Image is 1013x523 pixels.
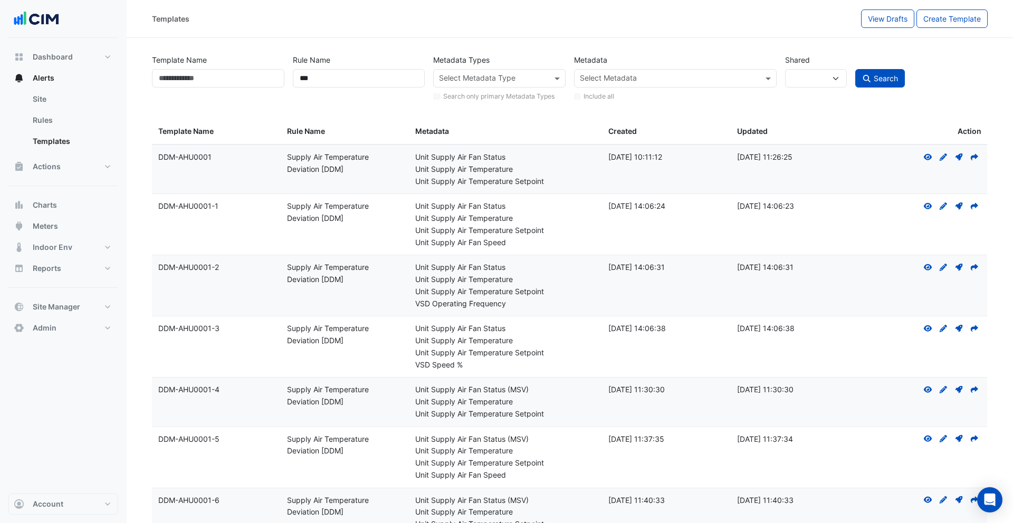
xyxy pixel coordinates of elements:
span: Rule Name [287,127,325,135]
button: Account [8,493,118,515]
div: [DATE] 14:06:38 [737,323,853,335]
fa-icon: View [923,152,933,161]
div: Unit Supply Air Temperature [415,396,596,408]
div: Supply Air Temperature Deviation [DDM] [287,151,403,176]
div: Supply Air Temperature Deviation [DDM] [287,200,403,225]
div: DDM-AHU0001-2 [158,261,274,274]
fa-icon: Deploy [954,496,964,505]
fa-icon: View [923,201,933,210]
span: Indoor Env [33,242,72,253]
div: [DATE] 10:11:12 [608,151,724,163]
span: Dashboard [33,52,73,62]
fa-icon: Create Draft - to edit a template, you first need to create a draft, and then submit it for appro... [939,152,948,161]
div: [DATE] 11:30:30 [737,384,853,396]
span: Search [874,74,898,83]
span: Admin [33,323,56,333]
div: Unit Supply Air Fan Status [415,261,596,274]
span: Account [33,499,63,509]
a: Templates [24,131,118,152]
button: Search [855,69,905,88]
div: Unit Supply Air Fan Status (MSV) [415,384,596,396]
div: Unit Supply Air Temperature [415,335,596,347]
div: Unit Supply Air Temperature Setpoint [415,347,596,359]
div: Supply Air Temperature Deviation [DDM] [287,323,403,347]
span: Metadata [415,127,449,135]
div: Unit Supply Air Temperature [415,163,596,176]
div: [DATE] 14:06:38 [608,323,724,335]
fa-icon: Create Draft - to edit a template, you first need to create a draft, and then submit it for appro... [939,324,948,333]
div: Alerts [8,89,118,156]
label: Rule Name [293,51,330,69]
div: Unit Supply Air Temperature Setpoint [415,408,596,420]
div: Supply Air Temperature Deviation [DDM] [287,433,403,458]
div: [DATE] 11:26:25 [737,151,853,163]
button: Actions [8,156,118,177]
fa-icon: View [923,434,933,443]
div: [DATE] 14:06:24 [608,200,724,212]
div: Unit Supply Air Fan Status [415,200,596,212]
button: Meters [8,216,118,237]
div: DDM-AHU0001-5 [158,433,274,445]
label: Search only primary Metadata Types [443,92,555,101]
app-icon: Reports [14,263,24,274]
app-icon: Admin [14,323,24,333]
div: Select Metadata Type [437,72,515,86]
label: Metadata Types [433,51,490,69]
app-icon: Dashboard [14,52,24,62]
button: Alerts [8,67,118,89]
div: Unit Supply Air Fan Status (MSV) [415,495,596,507]
fa-icon: Create Draft - to edit a template, you first need to create a draft, and then submit it for appro... [939,263,948,272]
span: View Drafts [868,14,907,23]
div: DDM-AHU0001-1 [158,200,274,212]
div: [DATE] 11:37:35 [608,433,724,445]
a: Share [970,263,979,272]
button: Create Template [916,9,988,28]
img: Company Logo [13,8,60,30]
span: Charts [33,200,57,210]
div: Supply Air Temperature Deviation [DDM] [287,261,403,286]
div: DDM-AHU0001 [158,151,274,163]
div: Unit Supply Air Fan Status [415,323,596,335]
a: Site [24,89,118,110]
fa-icon: View [923,263,933,272]
div: Unit Supply Air Temperature Setpoint [415,457,596,469]
fa-icon: Deploy [954,385,964,394]
fa-icon: Deploy [954,434,964,443]
button: Charts [8,195,118,216]
div: Unit Supply Air Fan Speed [415,469,596,481]
fa-icon: View [923,385,933,394]
span: Create Template [923,14,981,23]
span: Actions [33,161,61,172]
span: Alerts [33,73,54,83]
div: Supply Air Temperature Deviation [DDM] [287,495,403,519]
div: Supply Air Temperature Deviation [DDM] [287,384,403,408]
span: Template Name [158,127,214,135]
label: Shared [785,51,810,69]
span: Reports [33,263,61,274]
div: Unit Supply Air Temperature Setpoint [415,225,596,237]
button: Indoor Env [8,237,118,258]
fa-icon: Deploy [954,201,964,210]
div: [DATE] 14:06:23 [737,200,853,212]
fa-icon: Deploy [954,152,964,161]
app-icon: Meters [14,221,24,231]
div: Unit Supply Air Temperature Setpoint [415,286,596,298]
div: VSD Speed % [415,359,596,371]
a: Share [970,434,979,443]
div: Unit Supply Air Temperature Setpoint [415,176,596,188]
span: Site Manager [33,302,80,312]
a: Share [970,324,979,333]
fa-icon: Create Draft - to edit a template, you first need to create a draft, and then submit it for appro... [939,201,948,210]
button: Site Manager [8,296,118,317]
div: [DATE] 14:06:31 [608,261,724,274]
div: Unit Supply Air Fan Status (MSV) [415,433,596,445]
fa-icon: Create Draft - to edit a template, you first need to create a draft, and then submit it for appro... [939,385,948,394]
div: Unit Supply Air Temperature [415,445,596,457]
div: DDM-AHU0001-4 [158,384,274,396]
button: View Drafts [861,9,914,28]
div: [DATE] 11:30:30 [608,384,724,396]
fa-icon: Deploy [954,324,964,333]
div: [DATE] 11:40:33 [737,495,853,507]
div: Unit Supply Air Temperature [415,212,596,225]
div: DDM-AHU0001-6 [158,495,274,507]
